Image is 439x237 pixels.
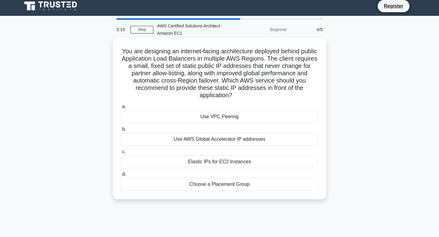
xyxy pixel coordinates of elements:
[121,133,318,146] div: Use AWS Global Accelerator IP addresses
[291,23,326,36] div: 4/5
[237,23,291,36] div: Beginner
[122,149,126,154] span: c.
[121,155,318,168] div: Elastic IPs for EC2 Instances
[122,104,126,109] span: a.
[113,23,130,36] div: 3:19
[153,20,237,39] div: AWS Certified Solutions Architect - Amazon EC2
[122,126,126,132] span: b.
[130,26,153,34] a: Stop
[120,48,319,99] h5: You are designing an internet-facing architecture deployed behind public Application Load Balance...
[122,172,126,177] span: d.
[380,2,407,10] a: Register
[121,110,318,123] div: Use VPC Peering
[121,178,318,191] div: Choose a Placement Group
